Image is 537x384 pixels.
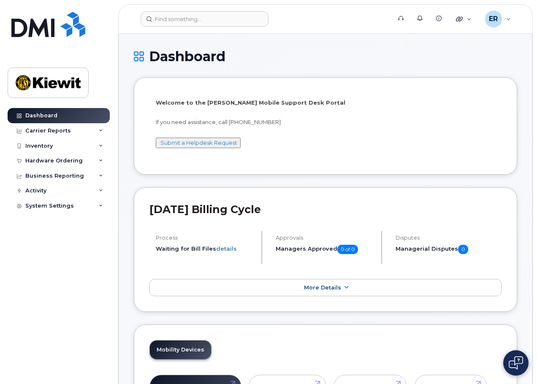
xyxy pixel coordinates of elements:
span: More Details [304,284,341,291]
h5: Managers Approved [276,245,374,254]
h4: Process [156,235,254,241]
li: Waiting for Bill Files [156,245,254,253]
h5: Managerial Disputes [396,245,502,254]
h4: Disputes [396,235,502,241]
button: Submit a Helpdesk Request [156,138,241,148]
a: Mobility Devices [150,341,211,359]
h1: Dashboard [134,49,517,64]
a: details [216,245,237,252]
span: 0 [458,245,468,254]
p: Welcome to the [PERSON_NAME] Mobile Support Desk Portal [156,99,495,107]
span: 0 of 0 [337,245,358,254]
a: Submit a Helpdesk Request [160,139,237,146]
p: If you need assistance, call [PHONE_NUMBER] [156,118,495,126]
img: Open chat [509,356,523,370]
h4: Approvals [276,235,374,241]
h2: [DATE] Billing Cycle [149,203,502,216]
